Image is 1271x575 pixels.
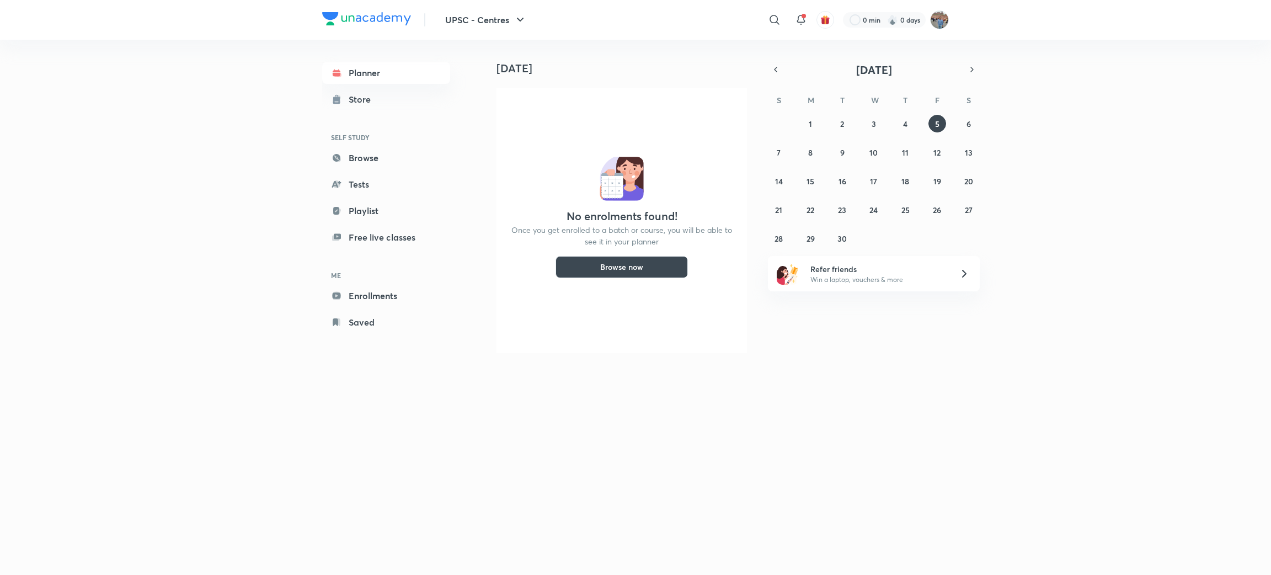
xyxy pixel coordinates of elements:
[770,143,788,161] button: September 7, 2025
[887,14,898,25] img: streak
[775,205,782,215] abbr: September 21, 2025
[840,95,845,105] abbr: Tuesday
[777,95,781,105] abbr: Sunday
[807,176,814,187] abbr: September 15, 2025
[322,12,411,25] img: Company Logo
[322,88,450,110] a: Store
[510,224,734,247] p: Once you get enrolled to a batch or course, you will be able to see it in your planner
[777,263,799,285] img: referral
[965,147,973,158] abbr: September 13, 2025
[960,201,978,219] button: September 27, 2025
[928,201,946,219] button: September 26, 2025
[871,95,879,105] abbr: Wednesday
[966,119,971,129] abbr: September 6, 2025
[933,205,941,215] abbr: September 26, 2025
[966,95,971,105] abbr: Saturday
[322,285,450,307] a: Enrollments
[322,128,450,147] h6: SELF STUDY
[556,256,688,278] button: Browse now
[935,119,939,129] abbr: September 5, 2025
[901,176,909,187] abbr: September 18, 2025
[808,147,813,158] abbr: September 8, 2025
[439,9,533,31] button: UPSC - Centres
[802,115,819,132] button: September 1, 2025
[802,143,819,161] button: September 8, 2025
[802,201,819,219] button: September 22, 2025
[322,226,450,248] a: Free live classes
[896,201,914,219] button: September 25, 2025
[902,147,909,158] abbr: September 11, 2025
[930,10,949,29] img: Gangesh Yadav
[870,176,877,187] abbr: September 17, 2025
[775,233,783,244] abbr: September 28, 2025
[322,311,450,333] a: Saved
[322,147,450,169] a: Browse
[349,93,377,106] div: Store
[809,119,812,129] abbr: September 1, 2025
[770,230,788,247] button: September 28, 2025
[834,115,851,132] button: September 2, 2025
[322,266,450,285] h6: ME
[322,173,450,195] a: Tests
[802,172,819,190] button: September 15, 2025
[834,201,851,219] button: September 23, 2025
[777,147,781,158] abbr: September 7, 2025
[834,172,851,190] button: September 16, 2025
[869,205,878,215] abbr: September 24, 2025
[820,15,830,25] img: avatar
[600,157,644,201] img: No events
[810,263,946,275] h6: Refer friends
[838,205,846,215] abbr: September 23, 2025
[770,201,788,219] button: September 21, 2025
[816,11,834,29] button: avatar
[960,143,978,161] button: September 13, 2025
[802,230,819,247] button: September 29, 2025
[322,12,411,28] a: Company Logo
[896,143,914,161] button: September 11, 2025
[834,143,851,161] button: September 9, 2025
[903,119,907,129] abbr: September 4, 2025
[567,210,677,223] h4: No enrolments found!
[869,147,878,158] abbr: September 10, 2025
[865,172,883,190] button: September 17, 2025
[960,115,978,132] button: September 6, 2025
[928,143,946,161] button: September 12, 2025
[322,200,450,222] a: Playlist
[840,119,844,129] abbr: September 2, 2025
[807,205,814,215] abbr: September 22, 2025
[856,62,892,77] span: [DATE]
[807,233,815,244] abbr: September 29, 2025
[834,230,851,247] button: September 30, 2025
[896,115,914,132] button: September 4, 2025
[960,172,978,190] button: September 20, 2025
[865,115,883,132] button: September 3, 2025
[965,205,973,215] abbr: September 27, 2025
[840,147,845,158] abbr: September 9, 2025
[322,62,450,84] a: Planner
[928,115,946,132] button: September 5, 2025
[810,275,946,285] p: Win a laptop, vouchers & more
[933,176,941,187] abbr: September 19, 2025
[865,201,883,219] button: September 24, 2025
[775,176,783,187] abbr: September 14, 2025
[839,176,846,187] abbr: September 16, 2025
[872,119,876,129] abbr: September 3, 2025
[770,172,788,190] button: September 14, 2025
[837,233,847,244] abbr: September 30, 2025
[933,147,941,158] abbr: September 12, 2025
[896,172,914,190] button: September 18, 2025
[935,95,939,105] abbr: Friday
[496,62,756,75] h4: [DATE]
[808,95,814,105] abbr: Monday
[783,62,964,77] button: [DATE]
[903,95,907,105] abbr: Thursday
[865,143,883,161] button: September 10, 2025
[964,176,973,187] abbr: September 20, 2025
[901,205,910,215] abbr: September 25, 2025
[928,172,946,190] button: September 19, 2025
